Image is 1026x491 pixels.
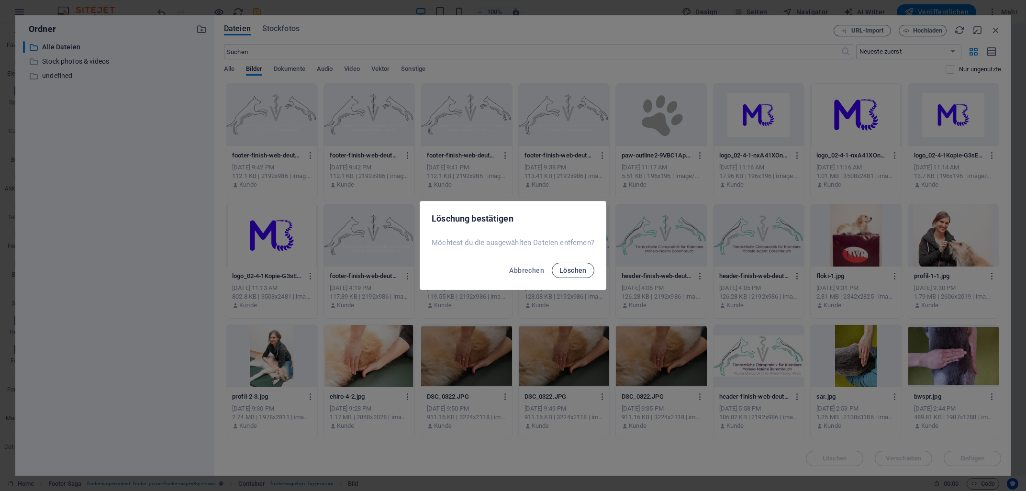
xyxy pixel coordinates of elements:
span: Löschen [559,267,587,274]
p: Möchtest du die ausgewählten Dateien entfernen? [432,238,594,247]
button: Abbrechen [505,263,548,278]
button: Löschen [552,263,594,278]
span: Abbrechen [509,267,544,274]
h2: Löschung bestätigen [432,213,594,224]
